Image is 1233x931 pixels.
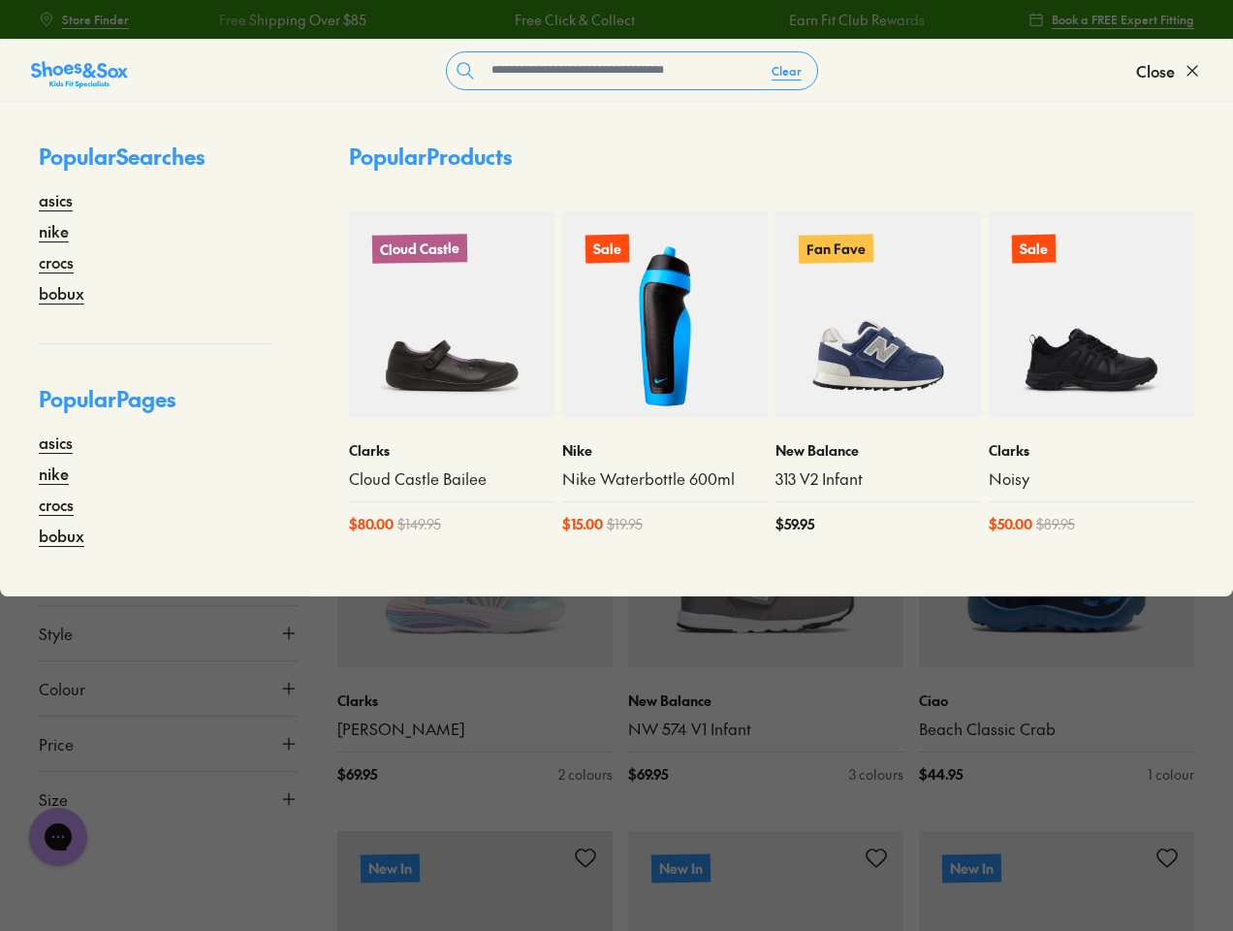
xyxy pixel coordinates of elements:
[558,764,613,785] div: 2 colours
[39,717,299,771] button: Price
[919,719,1194,740] a: Beach Classic Crab
[39,493,74,516] a: crocs
[39,622,73,645] span: Style
[39,141,271,188] p: Popular Searches
[349,514,394,534] span: $ 80.00
[39,431,73,454] a: asics
[39,188,73,211] a: asics
[607,514,643,534] span: $ 19.95
[39,250,74,273] a: crocs
[19,801,97,873] iframe: Gorgias live chat messenger
[562,514,603,534] span: $ 15.00
[919,690,1194,711] p: Ciao
[628,764,668,785] span: $ 69.95
[31,59,128,90] img: SNS_Logo_Responsive.svg
[756,53,817,88] button: Clear
[1012,235,1056,264] p: Sale
[372,234,467,264] p: Cloud Castle
[1052,11,1194,28] span: Book a FREE Expert Fitting
[562,211,768,417] a: Sale
[39,281,84,305] a: bobux
[62,11,129,28] span: Store Finder
[788,10,924,30] a: Earn Fit Club Rewards
[989,440,1194,461] p: Clarks
[39,772,299,826] button: Size
[39,661,299,716] button: Colour
[39,219,69,242] a: nike
[349,468,554,490] a: Cloud Castle Bailee
[1136,49,1202,92] button: Close
[942,853,1001,883] p: New In
[39,524,84,547] a: bobux
[219,10,366,30] a: Free Shipping Over $85
[337,719,613,740] a: [PERSON_NAME]
[39,462,69,485] a: nike
[562,468,768,490] a: Nike Waterbottle 600ml
[775,514,814,534] span: $ 59.95
[919,764,963,785] span: $ 44.95
[1028,2,1194,37] a: Book a FREE Expert Fitting
[39,787,68,811] span: Size
[775,440,981,461] p: New Balance
[1136,59,1175,82] span: Close
[628,719,903,740] a: NW 574 V1 Infant
[39,732,74,755] span: Price
[39,2,129,37] a: Store Finder
[775,211,981,417] a: Fan Fave
[39,383,271,431] p: Popular Pages
[562,440,768,461] p: Nike
[39,677,85,700] span: Colour
[515,10,635,30] a: Free Click & Collect
[39,606,299,660] button: Style
[1036,514,1075,534] span: $ 89.95
[989,468,1194,490] a: Noisy
[849,764,903,785] div: 3 colours
[628,690,903,711] p: New Balance
[349,141,512,173] p: Popular Products
[989,514,1032,534] span: $ 50.00
[1148,764,1194,785] div: 1 colour
[337,764,377,785] span: $ 69.95
[799,234,873,263] p: Fan Fave
[775,468,981,490] a: 313 V2 Infant
[31,55,128,86] a: Shoes &amp; Sox
[397,514,441,534] span: $ 149.95
[361,853,420,883] p: New In
[349,440,554,461] p: Clarks
[585,235,629,264] p: Sale
[651,853,711,883] p: New In
[349,211,554,417] a: Cloud Castle
[337,690,613,711] p: Clarks
[989,211,1194,417] a: Sale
